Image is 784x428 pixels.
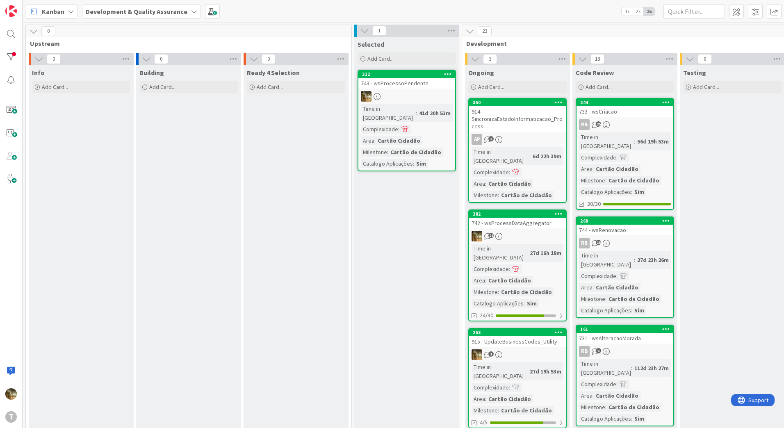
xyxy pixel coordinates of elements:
span: : [374,136,376,145]
span: : [605,294,606,303]
span: : [634,255,635,264]
div: RB [577,346,673,357]
div: 382 [473,211,566,217]
div: Cartão de Cidadão [606,403,661,412]
div: Catalogo Aplicações [361,159,413,168]
div: Complexidade [579,271,616,280]
div: 27d 23h 26m [635,255,671,264]
div: T [5,411,17,423]
span: : [485,394,486,403]
span: 0 [41,26,55,36]
div: Time in [GEOGRAPHIC_DATA] [472,147,529,165]
div: Complexidade [579,153,616,162]
div: Complexidade [361,125,398,134]
span: : [509,383,510,392]
div: Time in [GEOGRAPHIC_DATA] [472,244,526,262]
span: : [524,299,525,308]
div: 914 - SincronizaEstadoInformatizacao_Process [469,106,566,132]
div: Complexidade [579,380,616,389]
span: 18 [596,240,601,245]
div: 161 [577,326,673,333]
span: Add Card... [586,83,612,91]
div: 41d 20h 53m [417,109,453,118]
div: 382 [469,210,566,218]
div: 253 [473,330,566,335]
b: Development & Quality Assurance [86,7,187,16]
span: Add Card... [42,83,68,91]
div: 268 [580,218,673,224]
span: : [526,248,528,257]
div: Cartão de Cidadão [499,287,554,296]
span: Add Card... [257,83,283,91]
div: Cartão Cidadão [594,164,640,173]
span: 0 [262,54,276,64]
div: Time in [GEOGRAPHIC_DATA] [361,104,416,122]
div: Complexidade [472,264,509,273]
span: Testing [683,68,706,77]
span: 1 [488,351,494,357]
span: : [398,125,399,134]
span: Ongoing [468,68,494,77]
div: Area [579,391,593,400]
span: : [631,306,632,315]
span: : [616,380,618,389]
div: Milestone [361,148,387,157]
div: Cartão de Cidadão [606,176,661,185]
span: 4 [488,136,494,141]
div: 244 [577,99,673,106]
span: Selected [358,40,384,48]
div: Area [472,179,485,188]
div: Time in [GEOGRAPHIC_DATA] [579,359,631,377]
div: 6d 22h 39m [531,152,563,161]
div: Area [579,283,593,292]
div: RB [577,238,673,248]
div: 112d 23h 27m [632,364,671,373]
span: 18 [590,54,604,64]
div: Complexidade [472,168,509,177]
div: 915 - UpdateBusinessCodes_Utility [469,336,566,347]
span: : [631,187,632,196]
span: : [498,406,499,415]
div: Cartão de Cidadão [606,294,661,303]
div: Cartão Cidadão [486,276,533,285]
span: Add Card... [149,83,175,91]
div: Time in [GEOGRAPHIC_DATA] [579,251,634,269]
div: Area [472,276,485,285]
div: Milestone [472,287,498,296]
div: 27d 16h 18m [528,248,563,257]
span: : [593,283,594,292]
span: Support [17,1,37,11]
span: : [498,287,499,296]
span: 21 [488,233,494,238]
span: 2x [633,7,644,16]
span: 1x [622,7,633,16]
div: AP [469,134,566,145]
div: 253 [469,329,566,336]
span: 24/30 [480,311,493,320]
div: 268 [577,217,673,225]
img: JC [361,91,371,102]
div: RB [579,238,590,248]
span: : [593,391,594,400]
img: JC [5,388,17,400]
span: : [509,168,510,177]
div: Sim [632,306,646,315]
img: JC [472,231,482,241]
span: : [605,403,606,412]
div: 731 - wsAlteracaoMorada [577,333,673,344]
span: Add Card... [367,55,394,62]
div: Complexidade [472,383,509,392]
span: : [498,191,499,200]
div: Milestone [472,406,498,415]
div: 244733 - wsCriacao [577,99,673,117]
div: 312 [362,71,455,77]
div: Area [472,394,485,403]
div: RB [579,346,590,357]
div: Cartão Cidadão [376,136,422,145]
div: Catalogo Aplicações [579,414,631,423]
div: Cartão Cidadão [594,391,640,400]
div: JC [358,91,455,102]
span: Add Card... [693,83,719,91]
span: 6 [596,348,601,353]
div: JC [469,231,566,241]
